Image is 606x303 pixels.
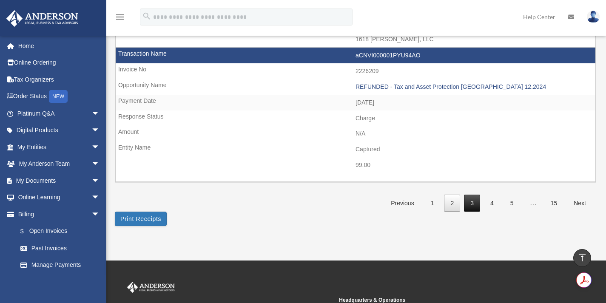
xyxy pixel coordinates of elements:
a: Order StatusNEW [6,88,113,105]
td: Captured [116,142,595,158]
a: My Entitiesarrow_drop_down [6,139,113,156]
a: Online Ordering [6,54,113,71]
div: REFUNDED - Tax and Asset Protection [GEOGRAPHIC_DATA] 12.2024 [356,83,591,91]
td: aCNVI000001PYU94AO [116,48,595,64]
button: Print Receipts [115,212,167,226]
a: Past Invoices [12,240,108,257]
span: $ [25,226,29,237]
td: Charge [116,110,595,127]
span: arrow_drop_down [91,105,108,122]
a: Billingarrow_drop_down [6,206,113,223]
a: My Anderson Teamarrow_drop_down [6,156,113,173]
span: arrow_drop_down [91,156,108,173]
a: 3 [464,195,480,212]
i: vertical_align_top [577,252,587,263]
a: 5 [504,195,520,212]
span: arrow_drop_down [91,172,108,190]
a: menu [115,15,125,22]
span: arrow_drop_down [91,206,108,223]
a: vertical_align_top [573,249,591,267]
a: Tax Organizers [6,71,113,88]
i: search [142,11,151,21]
img: User Pic [587,11,600,23]
a: Events Calendar [6,273,113,290]
a: Home [6,37,113,54]
i: menu [115,12,125,22]
a: 4 [484,195,500,212]
a: 1 [424,195,441,212]
img: Anderson Advisors Platinum Portal [125,282,176,293]
span: arrow_drop_down [91,139,108,156]
a: Manage Payments [12,257,113,274]
td: 99.00 [116,157,595,173]
img: Anderson Advisors Platinum Portal [4,10,81,27]
td: 1618 [PERSON_NAME], LLC [116,31,595,48]
a: 2 [444,195,460,212]
a: Digital Productsarrow_drop_down [6,122,113,139]
a: 15 [544,195,564,212]
td: N/A [116,126,595,142]
a: My Documentsarrow_drop_down [6,172,113,189]
td: 2226209 [116,63,595,79]
a: $Open Invoices [12,223,113,240]
a: Next [567,195,592,212]
span: arrow_drop_down [91,189,108,207]
a: Previous [384,195,420,212]
span: arrow_drop_down [91,122,108,139]
a: Platinum Q&Aarrow_drop_down [6,105,113,122]
a: Online Learningarrow_drop_down [6,189,113,206]
td: [DATE] [116,95,595,111]
span: … [523,199,543,207]
div: NEW [49,90,68,103]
